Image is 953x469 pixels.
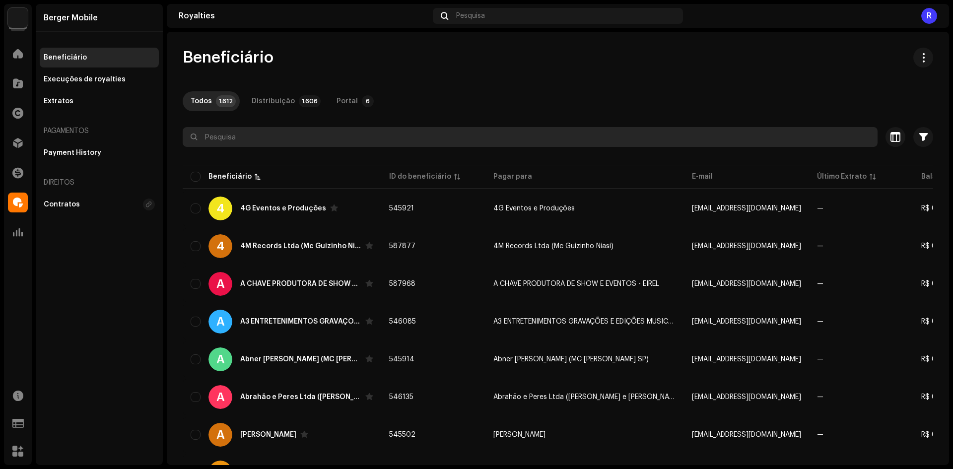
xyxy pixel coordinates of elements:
span: 546135 [389,394,413,401]
span: 545914 [389,356,414,363]
span: Pesquisa [456,12,485,20]
re-m-nav-item: Execuções de royalties [40,69,159,89]
span: R$ 0,00 [921,243,948,250]
p-badge: 6 [362,95,374,107]
p-badge: 1.606 [299,95,321,107]
div: Abrahão e Peres Ltda (Tyago e Gabriel) [240,394,361,401]
span: A3 ENTRETENIMENTOS GRAVAÇÕES E EDIÇÕES MUSICAIS / Betinho Ferraz [493,318,738,325]
span: R$ 0,00 [921,394,948,401]
div: R [921,8,937,24]
span: dashboard+1197@bergermobile.com.br [692,356,801,363]
div: 4 [208,234,232,258]
div: Extratos [44,97,73,105]
span: — [817,280,823,287]
span: 4M Records Ltda (Mc Guizinho Niasi) [493,243,613,250]
re-m-nav-item: Contratos [40,195,159,214]
span: 545921 [389,205,414,212]
re-a-nav-header: Pagamentos [40,119,159,143]
div: Beneficiário [44,54,87,62]
div: Contratos [44,201,80,208]
div: A [208,347,232,371]
re-m-nav-item: Payment History [40,143,159,163]
div: Portal [337,91,358,111]
span: — [817,394,823,401]
span: dashboard+161996@bergermobile.com.br [692,280,801,287]
span: R$ 0,00 [921,205,948,212]
span: Beneficiário [183,48,273,67]
span: 587877 [389,243,415,250]
span: Abner Pantaleão Hilário da Silva (MC Cabrall SP) [493,356,649,363]
re-m-nav-item: Extratos [40,91,159,111]
span: A CHAVE PRODUTORA DE SHOW E EVENTOS - EIREL [493,280,659,287]
re-a-nav-header: Direitos [40,171,159,195]
span: Adailton Ferreira Campos [493,431,545,438]
div: ID do beneficiário [389,172,451,182]
div: A [208,385,232,409]
div: Payment History [44,149,101,157]
div: A3 ENTRETENIMENTOS GRAVAÇÕES E EDIÇÕES MUSICAIS / Betinho Ferraz [240,318,361,325]
span: 4G Eventos e Produções [493,205,575,212]
span: dashboard+161997@bergermobile.com.br [692,394,801,401]
p-badge: 1.612 [216,95,236,107]
div: A [208,423,232,447]
div: 4M Records Ltda (Mc Guizinho Niasi) [240,243,361,250]
img: 70c0b94c-19e5-4c8c-a028-e13e35533bab [8,8,28,28]
div: 4G Eventos e Produções [240,205,326,212]
span: dashboard+151@bergermobile.com.br [692,431,801,438]
div: A [208,272,232,296]
span: dashboard+162955@bergermobile.com.br [692,243,801,250]
span: — [817,243,823,250]
span: R$ 0,00 [921,280,948,287]
div: Beneficiário [208,172,252,182]
span: R$ 0,00 [921,318,948,325]
span: 546085 [389,318,416,325]
span: — [817,431,823,438]
span: dashboard+1150@bergermobile.com.br [692,205,801,212]
span: R$ 0,00 [921,431,948,438]
re-m-nav-item: Beneficiário [40,48,159,67]
div: Último Extrato [817,172,867,182]
span: dashboard+161881@bergermobile.com.br [692,318,801,325]
div: Adailton Ferreira Campos [240,431,296,438]
div: Todos [191,91,212,111]
span: Abrahão e Peres Ltda (Tyago e Gabriel) [493,394,683,401]
span: — [817,318,823,325]
div: A CHAVE PRODUTORA DE SHOW E EVENTOS - EIREL [240,280,361,287]
span: R$ 0,00 [921,356,948,363]
div: Balanço [921,172,950,182]
input: Pesquisa [183,127,878,147]
span: 545502 [389,431,415,438]
div: Execuções de royalties [44,75,126,83]
div: 4 [208,197,232,220]
div: Royalties [179,12,429,20]
div: A [208,310,232,334]
div: Distribuição [252,91,295,111]
div: Abner Pantaleão Hilário da Silva (MC Cabrall SP) [240,356,361,363]
span: — [817,205,823,212]
span: — [817,356,823,363]
span: 587968 [389,280,415,287]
